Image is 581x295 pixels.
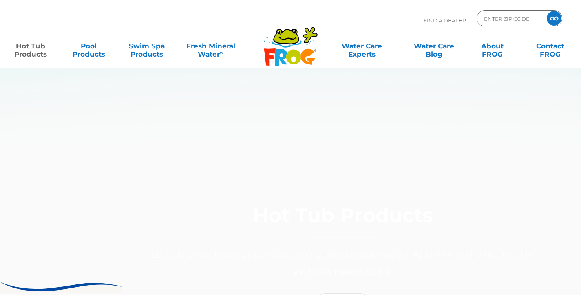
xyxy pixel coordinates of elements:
[66,38,111,54] a: PoolProducts
[528,38,573,54] a: ContactFROG
[220,49,223,55] sup: ∞
[149,205,536,238] h1: Hot Tub Products
[424,10,466,31] p: Find A Dealer
[182,38,239,54] a: Fresh MineralWater∞
[547,11,561,26] input: GO
[8,38,53,54] a: Hot TubProducts
[325,38,399,54] a: Water CareExperts
[124,38,170,54] a: Swim SpaProducts
[411,38,457,54] a: Water CareBlog
[149,246,536,280] p: Less chlorine, less maintenance, more silky smooth water. Ahhhhhhh, the hot tub life as it was me...
[259,16,322,66] img: Frog Products Logo
[470,38,515,54] a: AboutFROG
